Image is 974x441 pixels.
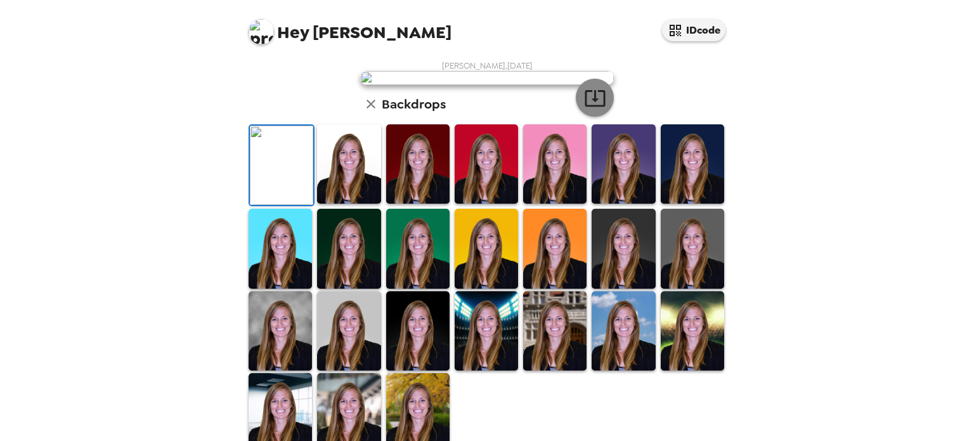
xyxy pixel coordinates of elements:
button: IDcode [662,19,725,41]
span: Hey [277,21,309,44]
span: [PERSON_NAME] [249,13,451,41]
img: user [360,71,614,85]
span: [PERSON_NAME] , [DATE] [442,60,533,71]
img: Original [250,126,313,205]
img: profile pic [249,19,274,44]
h6: Backdrops [382,94,446,114]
